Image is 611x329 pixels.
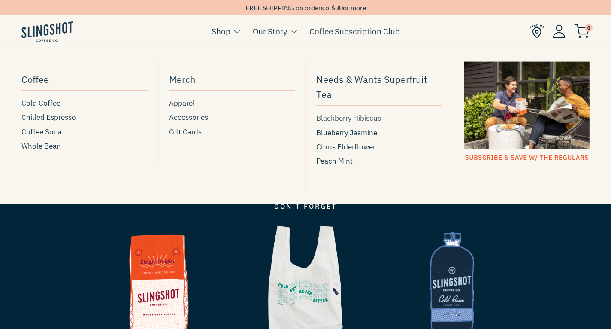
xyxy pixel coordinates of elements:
img: Account [553,24,566,38]
span: $ [331,3,335,12]
a: Our Story [253,25,287,38]
a: Blackberry Hibiscus [316,113,442,124]
a: Cold Coffee [21,97,148,109]
a: Chilled Espresso [21,112,148,123]
a: Accessories [169,112,295,123]
a: Merch [169,70,295,91]
span: Don’t Forget [274,202,337,210]
a: Whole Bean [21,140,148,152]
span: Coffee Soda [21,126,62,138]
span: Apparel [169,97,195,109]
span: Accessories [169,112,208,123]
span: Blueberry Jasmine [316,127,377,139]
span: Coffee [21,72,49,87]
a: Apparel [169,97,295,109]
a: Peach Mint [316,155,442,167]
a: Citrus Elderflower [316,141,442,153]
img: Find Us [530,24,544,38]
a: Blueberry Jasmine [316,127,442,139]
a: 0 [574,26,590,37]
a: Needs & Wants Superfruit Tea [316,70,442,106]
span: Gift Cards [169,126,202,138]
span: 30 [335,3,343,12]
img: cart [574,24,590,38]
span: Peach Mint [316,155,353,167]
span: Blackberry Hibiscus [316,113,381,124]
span: Citrus Elderflower [316,141,375,153]
span: 0 [585,24,593,32]
a: Shop [212,25,230,38]
a: Coffee Subscription Club [309,25,400,38]
a: Coffee [21,70,148,91]
a: Coffee Soda [21,126,148,138]
span: Needs & Wants Superfruit Tea [316,72,442,102]
span: Cold Coffee [21,97,60,109]
span: Whole Bean [21,140,61,152]
span: Merch [169,72,196,87]
a: Gift Cards [169,126,295,138]
span: Chilled Espresso [21,112,76,123]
